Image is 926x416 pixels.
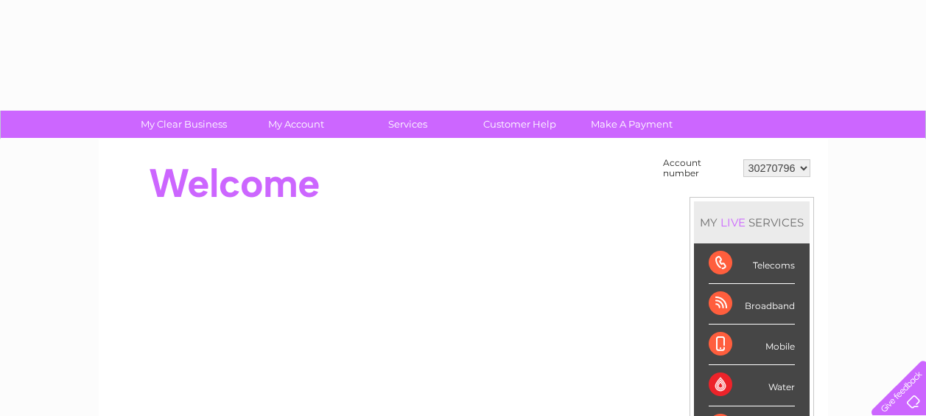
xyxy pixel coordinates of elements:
[571,111,692,138] a: Make A Payment
[694,201,810,243] div: MY SERVICES
[709,284,795,325] div: Broadband
[718,215,748,229] div: LIVE
[347,111,469,138] a: Services
[709,325,795,365] div: Mobile
[659,154,740,182] td: Account number
[709,365,795,406] div: Water
[459,111,580,138] a: Customer Help
[709,243,795,284] div: Telecoms
[123,111,245,138] a: My Clear Business
[235,111,357,138] a: My Account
